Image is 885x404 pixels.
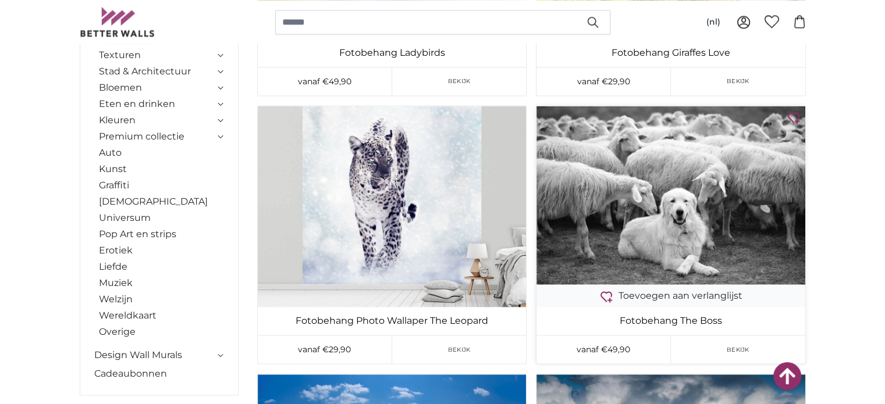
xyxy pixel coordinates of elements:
[99,227,225,241] a: Pop Art en strips
[618,289,742,303] span: Toevoegen aan verlanglijst
[697,12,730,33] button: (nl)
[99,48,215,62] a: Texturen
[99,260,225,274] a: Liefde
[392,67,527,95] a: Bekijk
[99,113,215,127] a: Kleuren
[99,130,225,144] summary: Premium collectie
[99,276,225,290] a: Muziek
[99,113,225,127] summary: Kleuren
[539,314,802,328] a: Fotobehang The Boss
[99,65,215,78] a: Stad & Architectuur
[577,76,630,87] span: vanaf €29,90
[94,348,215,362] a: Design Wall Murals
[260,314,524,328] a: Fotobehang Photo Wallaper The Leopard
[99,81,225,95] summary: Bloemen
[99,195,225,209] a: [DEMOGRAPHIC_DATA]
[536,106,805,308] a: photo-wallpaper-the-boss-x Toevoegen aan verlanglijst
[260,46,524,60] a: Fotobehang Ladybirds
[99,325,225,339] a: Overige
[94,367,225,381] a: Cadeaubonnen
[99,244,225,258] a: Erotiek
[727,77,749,85] span: Bekijk
[671,67,805,95] a: Bekijk
[99,97,225,111] summary: Eten en drinken
[577,344,630,355] span: vanaf €49,90
[99,130,215,144] a: Premium collectie
[99,178,225,192] a: Graffiti
[448,345,471,354] span: Bekijk
[536,289,805,303] button: Toevoegen aan verlanglijst
[671,335,805,363] a: Bekijk
[99,211,225,225] a: Universum
[99,292,225,306] a: Welzijn
[80,7,155,37] img: Betterwalls
[99,309,225,323] a: Wereldkaart
[99,162,225,176] a: Kunst
[298,76,351,87] span: vanaf €49,90
[392,335,527,363] a: Bekijk
[99,146,225,160] a: Auto
[99,65,225,78] summary: Stad & Architectuur
[539,46,802,60] a: Fotobehang Giraffes Love
[99,48,225,62] summary: Texturen
[536,106,805,284] img: photo-wallpaper-the-boss-x
[94,348,225,362] summary: Design Wall Murals
[298,344,351,355] span: vanaf €29,90
[99,97,215,111] a: Eten en drinken
[727,345,749,354] span: Bekijk
[99,81,215,95] a: Bloemen
[448,77,471,85] span: Bekijk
